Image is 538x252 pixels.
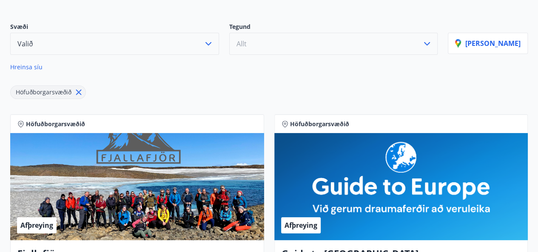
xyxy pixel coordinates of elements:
span: Afþreying [285,221,317,230]
p: Svæði [10,23,219,33]
span: Valið [17,39,33,48]
button: [PERSON_NAME] [448,33,528,54]
span: Höfuðborgarsvæðið [290,120,349,128]
button: Allt [229,33,438,55]
p: [PERSON_NAME] [455,39,521,48]
span: Hreinsa síu [10,63,43,71]
span: Höfuðborgarsvæðið [16,88,71,96]
span: Allt [236,39,247,48]
div: Höfuðborgarsvæðið [10,85,86,99]
span: Afþreying [20,221,53,230]
span: Höfuðborgarsvæðið [26,120,85,128]
p: Tegund [229,23,438,33]
button: Valið [10,33,219,55]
